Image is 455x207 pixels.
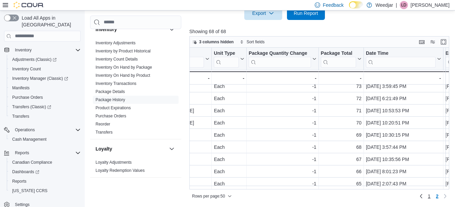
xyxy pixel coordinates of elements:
div: Each [214,155,244,163]
button: Canadian Compliance [7,158,83,167]
button: [US_STATE] CCRS [7,186,83,195]
a: Reports [9,177,29,185]
img: Cova [14,2,44,8]
div: Date Time [366,50,436,56]
p: | [396,1,397,9]
button: Inventory Count [7,64,83,74]
div: Package Total [321,50,356,56]
div: [DATE] 3:59:45 PM [366,82,441,90]
div: Customer: Okelilia [PERSON_NAME] [115,107,209,115]
div: Each [214,180,244,188]
a: Adjustments (Classic) [7,55,83,64]
a: Inventory Transactions [96,81,137,86]
a: Loyalty Adjustments [96,160,132,164]
button: Rows per page:50 [189,192,234,200]
div: Each [214,131,244,139]
button: Reports [1,148,83,158]
div: -1 [249,131,316,139]
div: -1 [249,167,316,176]
div: [DATE] 10:35:56 PM [366,155,441,163]
a: Previous page [417,192,425,200]
div: Transaction Details [115,50,204,67]
span: Feedback [323,2,344,8]
span: Operations [12,126,81,134]
div: Each [214,94,244,102]
button: 3 columns hidden [190,38,236,46]
span: Adjustments (Classic) [12,57,57,62]
button: Loyalty [96,145,166,152]
span: Loyalty Redemption Values [96,167,145,173]
span: Operations [15,127,35,133]
div: [DATE] 10:20:51 PM [366,119,441,127]
a: [US_STATE] CCRS [9,187,50,195]
div: 73 [321,82,361,90]
button: Package Quantity Change [249,50,316,67]
span: [US_STATE] CCRS [12,188,47,193]
div: 69 [321,131,361,139]
div: - [366,74,441,82]
div: Each [214,167,244,176]
div: Loyalty [90,158,181,177]
a: Inventory Count [9,65,44,73]
h3: Inventory [96,26,117,32]
a: Inventory Count Details [96,56,138,61]
button: Run Report [287,6,325,20]
a: Dashboards [9,168,42,176]
span: Purchase Orders [9,93,81,101]
div: -1 [249,94,316,102]
button: Operations [12,126,38,134]
button: Enter fullscreen [439,38,448,46]
div: -1 [249,180,316,188]
button: Inventory [1,45,83,55]
div: 70 [321,119,361,127]
div: [DATE] 10:53:53 PM [366,107,441,115]
a: Purchase Orders [96,113,126,118]
button: Reports [12,149,32,157]
div: Each [214,143,244,151]
h3: Loyalty [96,145,112,152]
span: Transfers [12,114,29,119]
span: Reports [15,150,29,156]
button: Transfers [7,112,83,121]
div: Each [214,119,244,127]
span: Product Expirations [96,105,131,110]
a: Inventory On Hand by Product [96,73,150,77]
span: Dashboards [12,169,39,175]
span: Rows per page : 50 [192,193,225,199]
div: - [321,74,361,82]
span: Transfers [9,112,81,120]
span: Reports [12,149,81,157]
span: Export [248,6,278,20]
span: Inventory Count [12,66,41,72]
span: Sort fields [247,39,265,45]
div: Customer: [PERSON_NAME] [115,82,209,90]
a: Purchase Orders [9,93,46,101]
button: Reports [7,177,83,186]
button: Unit Type [214,50,244,67]
button: Export [244,6,282,20]
a: Cash Management [9,135,49,143]
span: Run Report [294,10,318,17]
a: Reorder [96,121,110,126]
a: Inventory Manager (Classic) [7,74,83,83]
span: Transfers (Classic) [9,103,81,111]
div: Date Time [366,50,436,67]
button: Manifests [7,83,83,93]
span: Reorder [96,121,110,127]
span: Manifests [12,85,29,91]
button: Purchase Orders [7,93,83,102]
div: [DATE] 10:30:15 PM [366,131,441,139]
span: Inventory [15,47,32,53]
span: Load All Apps in [GEOGRAPHIC_DATA] [19,15,81,28]
div: [DATE] 2:07:43 PM [366,180,441,188]
div: 72 [321,94,361,102]
span: Washington CCRS [9,187,81,195]
div: Package Quantity Change [249,50,311,56]
div: 65 [321,180,361,188]
span: 1 [428,193,431,200]
span: Manifests [9,84,81,92]
button: Inventory [168,25,176,33]
button: Sort fields [237,38,267,46]
div: Inventory [90,39,181,139]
